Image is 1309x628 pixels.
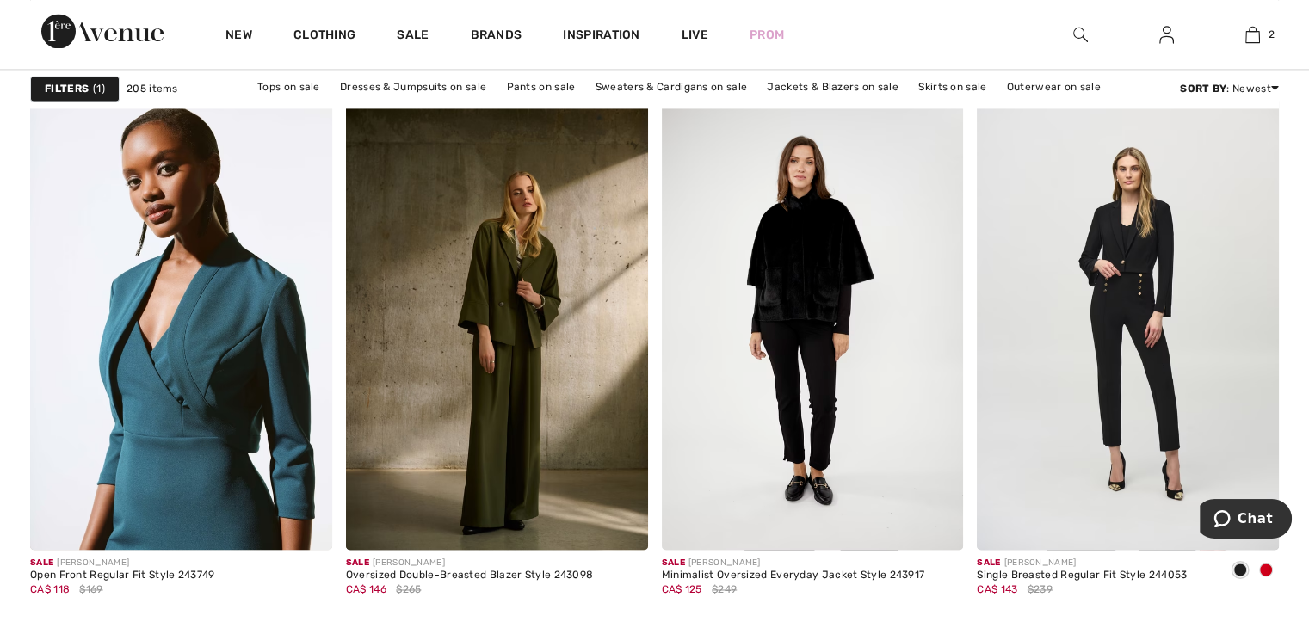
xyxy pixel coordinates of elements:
a: Tops on sale [249,76,329,98]
a: 2 [1210,24,1294,45]
a: Jackets & Blazers on sale [758,76,907,98]
a: Outerwear on sale [998,76,1109,98]
div: Open Front Regular Fit Style 243749 [30,570,215,582]
span: Sale [662,557,685,568]
img: My Bag [1245,24,1260,45]
img: Minimalist Oversized Everyday Jacket Style 243917. Black [662,97,964,550]
div: [PERSON_NAME] [977,557,1187,570]
span: CA$ 125 [662,583,702,595]
span: 2 [1269,27,1275,42]
span: Sale [30,557,53,568]
img: Single Breasted Regular Fit Style 244053. Black [977,97,1279,550]
a: New [225,28,252,46]
div: Oversized Double-Breasted Blazer Style 243098 [346,570,594,582]
span: $169 [79,582,102,597]
img: Oversized Double-Breasted Blazer Style 243098. Iguana [346,97,648,550]
span: 1 [93,81,105,96]
div: : Newest [1180,81,1279,96]
span: Sale [977,557,1000,568]
a: Dresses & Jumpsuits on sale [331,76,495,98]
iframe: Opens a widget where you can chat to one of our agents [1200,499,1292,542]
a: Prom [750,26,784,44]
strong: Sort By [1180,83,1226,95]
a: Live [682,26,708,44]
a: Pants on sale [497,76,583,98]
span: CA$ 146 [346,583,386,595]
a: Sale [397,28,429,46]
span: Inspiration [563,28,639,46]
div: [PERSON_NAME] [662,557,925,570]
div: Minimalist Oversized Everyday Jacket Style 243917 [662,570,925,582]
div: Lipstick Red 173 [1253,557,1279,585]
div: Black [1227,557,1253,585]
span: 205 items [127,81,178,96]
div: Single Breasted Regular Fit Style 244053 [977,570,1187,582]
img: 1ère Avenue [41,14,164,48]
img: search the website [1073,24,1088,45]
a: Brands [471,28,522,46]
span: $265 [396,582,421,597]
img: My Info [1159,24,1174,45]
img: Open Front Regular Fit Style 243749. Twilight [30,97,332,550]
span: $249 [712,582,737,597]
strong: Filters [45,81,89,96]
span: CA$ 143 [977,583,1017,595]
span: Sale [346,557,369,568]
a: Sign In [1145,24,1188,46]
div: [PERSON_NAME] [30,557,215,570]
span: CA$ 118 [30,583,70,595]
span: $239 [1028,582,1053,597]
div: [PERSON_NAME] [346,557,594,570]
a: Sweaters & Cardigans on sale [587,76,756,98]
a: Clothing [293,28,355,46]
a: Skirts on sale [910,76,995,98]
